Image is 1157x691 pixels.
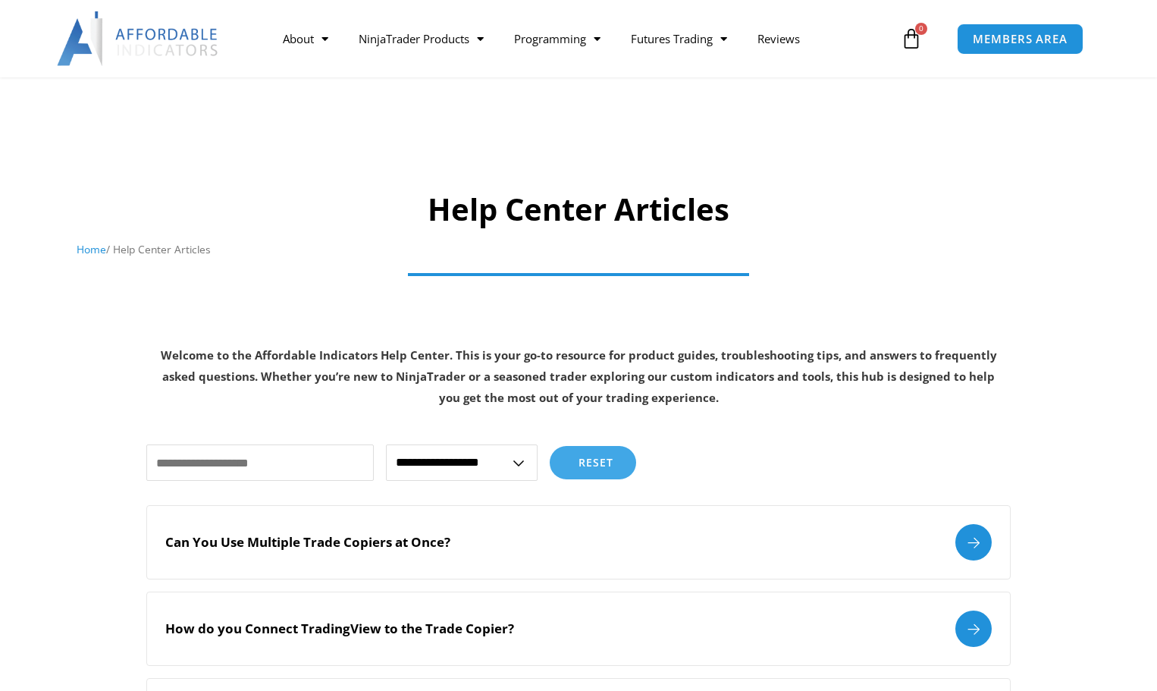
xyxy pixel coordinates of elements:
[77,188,1081,231] h1: Help Center Articles
[742,21,815,56] a: Reviews
[268,21,897,56] nav: Menu
[77,242,106,256] a: Home
[343,21,499,56] a: NinjaTrader Products
[146,592,1011,666] a: How do you Connect TradingView to the Trade Copier?
[578,457,613,468] span: Reset
[77,240,1081,259] nav: Breadcrumb
[165,534,450,551] h2: Can You Use Multiple Trade Copiers at Once?
[878,17,945,61] a: 0
[957,24,1083,55] a: MEMBERS AREA
[616,21,742,56] a: Futures Trading
[499,21,616,56] a: Programming
[973,33,1068,45] span: MEMBERS AREA
[57,11,220,66] img: LogoAI | Affordable Indicators – NinjaTrader
[165,620,514,637] h2: How do you Connect TradingView to the Trade Copier?
[268,21,343,56] a: About
[915,23,927,35] span: 0
[550,446,636,479] button: Reset
[146,505,1011,579] a: Can You Use Multiple Trade Copiers at Once?
[161,347,997,405] strong: Welcome to the Affordable Indicators Help Center. This is your go-to resource for product guides,...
